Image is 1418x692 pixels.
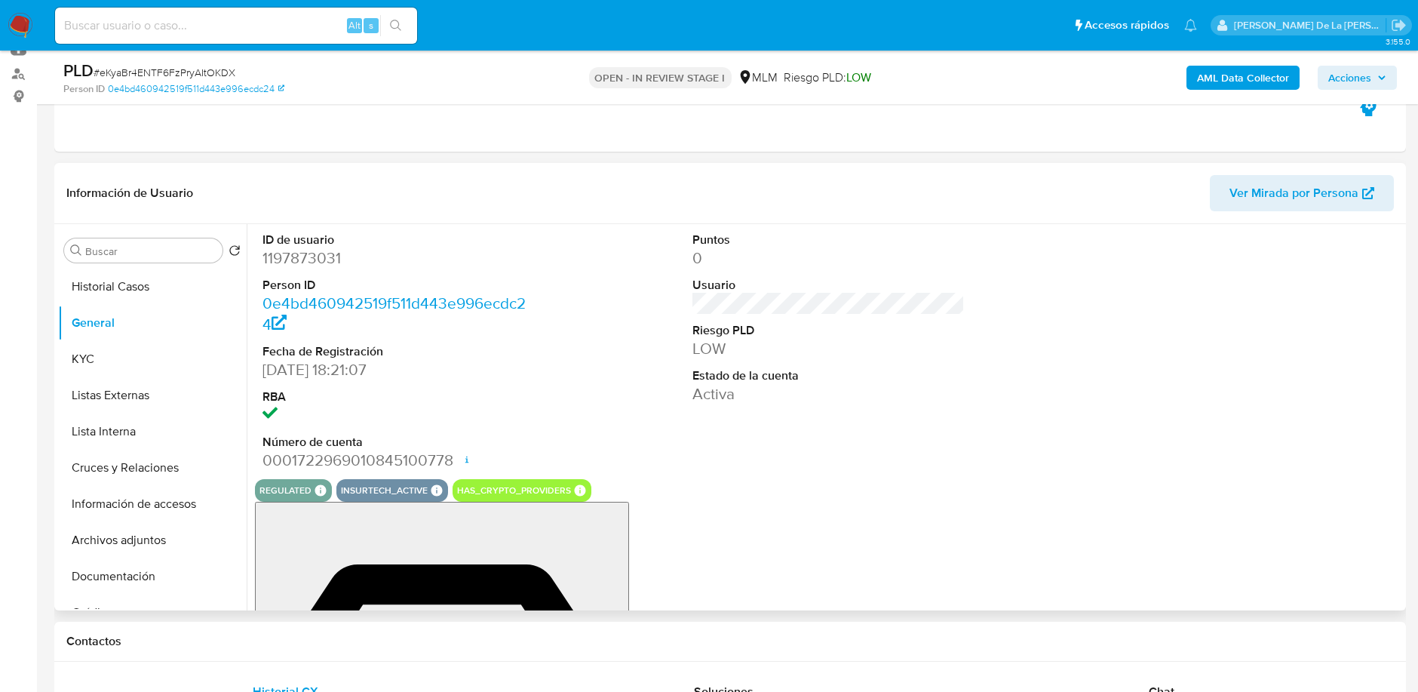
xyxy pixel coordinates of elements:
[1186,66,1300,90] button: AML Data Collector
[341,487,428,494] button: insurtech_active
[262,343,534,360] dt: Fecha de Registración
[262,292,526,335] a: 0e4bd460942519f511d443e996ecdc24
[692,248,964,269] dd: 0
[58,595,247,631] button: Créditos
[262,232,534,248] dt: ID de usuario
[457,487,571,494] button: has_crypto_providers
[66,186,193,201] h1: Información de Usuario
[262,359,534,380] dd: [DATE] 18:21:07
[259,487,312,494] button: regulated
[692,338,964,359] dd: LOW
[58,558,247,595] button: Documentación
[58,305,247,341] button: General
[348,18,361,32] span: Alt
[1386,35,1410,48] span: 3.155.0
[692,277,964,294] dt: Usuario
[692,232,964,248] dt: Puntos
[85,245,216,258] input: Buscar
[262,277,534,294] dt: Person ID
[589,67,732,88] p: OPEN - IN REVIEW STAGE I
[1234,18,1386,32] p: javier.gutierrez@mercadolibre.com.mx
[63,58,94,82] b: PLD
[58,377,247,414] button: Listas Externas
[229,245,241,261] button: Volver al orden por defecto
[1085,17,1169,33] span: Accesos rápidos
[55,16,417,35] input: Buscar usuario o caso...
[262,389,534,405] dt: RBA
[1328,66,1371,90] span: Acciones
[692,383,964,404] dd: Activa
[58,341,247,377] button: KYC
[58,486,247,522] button: Información de accesos
[94,65,235,80] span: # eKyaBr4ENTF6FzPryAItOKDX
[692,322,964,339] dt: Riesgo PLD
[847,69,872,86] span: LOW
[262,434,534,451] dt: Número de cuenta
[58,522,247,558] button: Archivos adjuntos
[108,82,284,96] a: 0e4bd460942519f511d443e996ecdc24
[369,18,373,32] span: s
[738,69,778,86] div: MLM
[784,69,872,86] span: Riesgo PLD:
[262,248,534,269] dd: 1197873031
[380,15,411,36] button: search-icon
[1318,66,1397,90] button: Acciones
[1229,175,1358,211] span: Ver Mirada por Persona
[70,245,82,257] button: Buscar
[692,368,964,384] dt: Estado de la cuenta
[1391,17,1407,33] a: Salir
[66,634,1394,649] h1: Contactos
[63,82,105,96] b: Person ID
[1184,19,1197,32] a: Notificaciones
[58,269,247,305] button: Historial Casos
[58,450,247,486] button: Cruces y Relaciones
[262,450,534,471] dd: 0001722969010845100778
[58,414,247,450] button: Lista Interna
[1210,175,1394,211] button: Ver Mirada por Persona
[1197,66,1289,90] b: AML Data Collector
